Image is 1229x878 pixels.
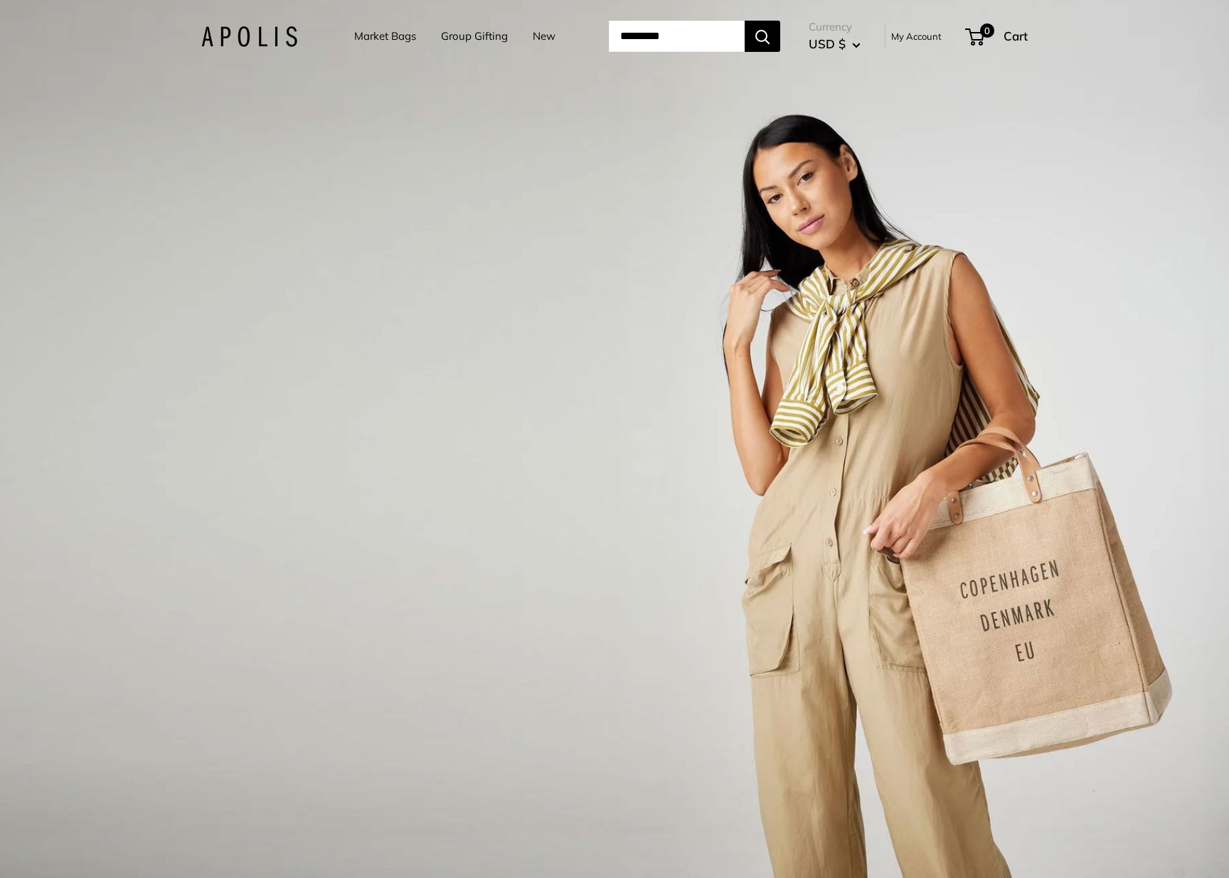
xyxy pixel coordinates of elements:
img: Apolis [201,26,297,47]
span: Currency [809,17,861,37]
button: Search [745,21,780,52]
a: Group Gifting [441,26,508,46]
a: Market Bags [354,26,416,46]
span: Cart [1004,28,1028,43]
button: USD $ [809,33,861,55]
a: 0 Cart [967,25,1028,48]
a: My Account [891,28,942,45]
span: 0 [980,23,994,38]
input: Search... [609,21,745,52]
a: New [533,26,555,46]
span: USD $ [809,36,846,51]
